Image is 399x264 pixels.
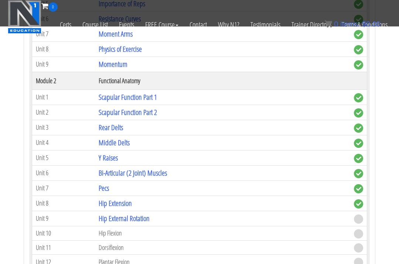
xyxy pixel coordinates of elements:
a: Certs [54,12,77,38]
a: Trainer Directory [286,12,336,38]
td: Unit 8 [32,196,95,211]
td: Unit 9 [32,211,95,226]
td: Unit 4 [32,135,95,150]
span: complete [354,45,363,55]
td: Unit 8 [32,42,95,57]
a: Course List [77,12,113,38]
span: complete [354,154,363,163]
span: complete [354,185,363,194]
img: icon11.png [325,20,332,28]
td: Unit 1 [32,90,95,105]
a: Pecs [99,183,109,193]
a: 0 items: $0.00 [325,20,381,28]
bdi: 0.00 [362,20,381,28]
td: Unit 9 [32,57,95,72]
td: Dorsiflexion [95,241,350,255]
span: 0 [334,20,338,28]
td: Unit 5 [32,150,95,166]
a: Events [113,12,140,38]
a: FREE Course [140,12,184,38]
a: Scapular Function Part 1 [99,92,157,102]
th: Functional Anatomy [95,72,350,90]
a: Momentum [99,60,127,70]
a: Hip External Rotation [99,214,150,224]
span: complete [354,200,363,209]
a: Testimonials [245,12,286,38]
a: Moment Arms [99,29,133,39]
a: Terms & Conditions [336,12,393,38]
a: Y Raises [99,153,118,163]
span: complete [354,61,363,70]
a: Physics of Exercise [99,44,142,54]
td: Unit 2 [32,105,95,120]
a: Middle Delts [99,138,130,148]
span: complete [354,139,363,148]
td: Unit 6 [32,166,95,181]
td: Unit 11 [32,241,95,255]
img: n1-education [8,0,41,34]
span: 0 [48,3,58,12]
th: Module 2 [32,72,95,90]
a: Contact [184,12,212,38]
a: Scapular Function Part 2 [99,108,157,118]
a: Rear Delts [99,123,123,133]
td: Hip Flexion [95,226,350,241]
a: Hip Extension [99,199,132,209]
td: Unit 3 [32,120,95,135]
span: complete [354,109,363,118]
a: Why N1? [212,12,245,38]
a: 0 [41,1,58,11]
td: Unit 7 [32,181,95,196]
span: $ [362,20,366,28]
span: complete [354,169,363,179]
span: complete [354,124,363,133]
td: Unit 10 [32,226,95,241]
span: complete [354,94,363,103]
a: Bi-Articular (2 Joint) Muscles [99,168,167,178]
span: items: [340,20,360,28]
